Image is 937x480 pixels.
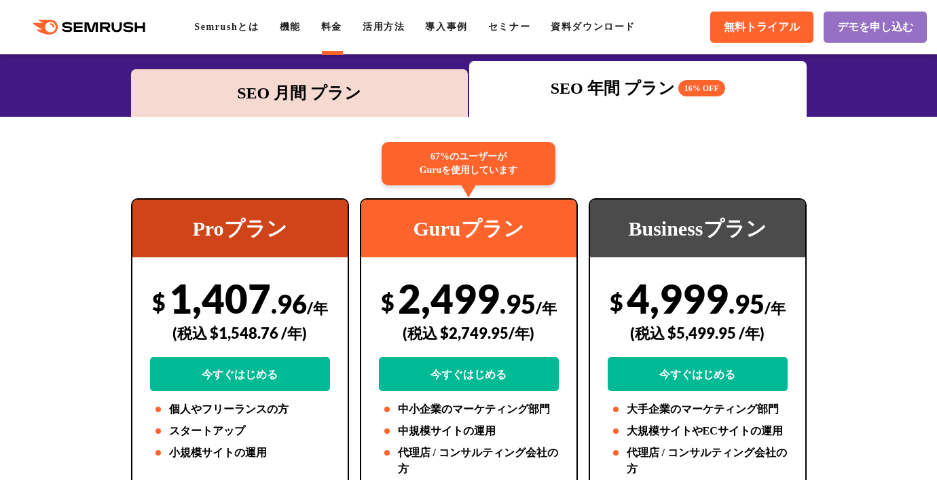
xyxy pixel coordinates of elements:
span: デモを申し込む [837,20,913,35]
a: セミナー [488,22,530,32]
a: 資料ダウンロード [551,22,636,32]
span: /年 [536,299,557,317]
li: 代理店 / コンサルティング会社の方 [379,445,559,477]
li: 大手企業のマーケティング部門 [608,401,788,418]
div: (税込 $1,548.76 /年) [150,309,330,357]
span: .96 [271,288,307,319]
a: 機能 [280,22,301,32]
div: 2,499 [379,274,559,391]
li: 個人やフリーランスの方 [150,401,330,418]
div: (税込 $2,749.95/年) [379,309,559,357]
div: SEO 年間 プラン [476,76,800,100]
span: /年 [307,299,328,317]
a: 今すぐはじめる [379,357,559,391]
a: 今すぐはじめる [608,357,788,391]
a: 今すぐはじめる [150,357,330,391]
div: 67%のユーザーが Guruを使用しています [382,142,555,185]
a: Semrushとは [194,22,259,32]
span: 無料トライアル [724,20,800,35]
li: 中規模サイトの運用 [379,423,559,439]
li: 大規模サイトやECサイトの運用 [608,423,788,439]
div: 4,999 [608,274,788,391]
div: Guruプラン [361,200,576,257]
span: /年 [765,299,786,317]
span: $ [152,288,166,316]
div: SEO 月間 プラン [138,81,462,105]
li: 小規模サイトの運用 [150,445,330,461]
div: 1,407 [150,274,330,391]
li: 中小企業のマーケティング部門 [379,401,559,418]
span: .95 [729,288,765,319]
a: 料金 [321,22,342,32]
div: (税込 $5,499.95 /年) [608,309,788,357]
div: Businessプラン [590,200,805,257]
span: .95 [500,288,536,319]
a: デモを申し込む [824,12,927,43]
span: $ [381,288,394,316]
a: 無料トライアル [710,12,813,43]
span: $ [610,288,623,316]
span: 16% OFF [678,80,725,96]
div: Proプラン [132,200,348,257]
li: スタートアップ [150,423,330,439]
a: 導入事例 [425,22,467,32]
li: 代理店 / コンサルティング会社の方 [608,445,788,477]
a: 活用方法 [363,22,405,32]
